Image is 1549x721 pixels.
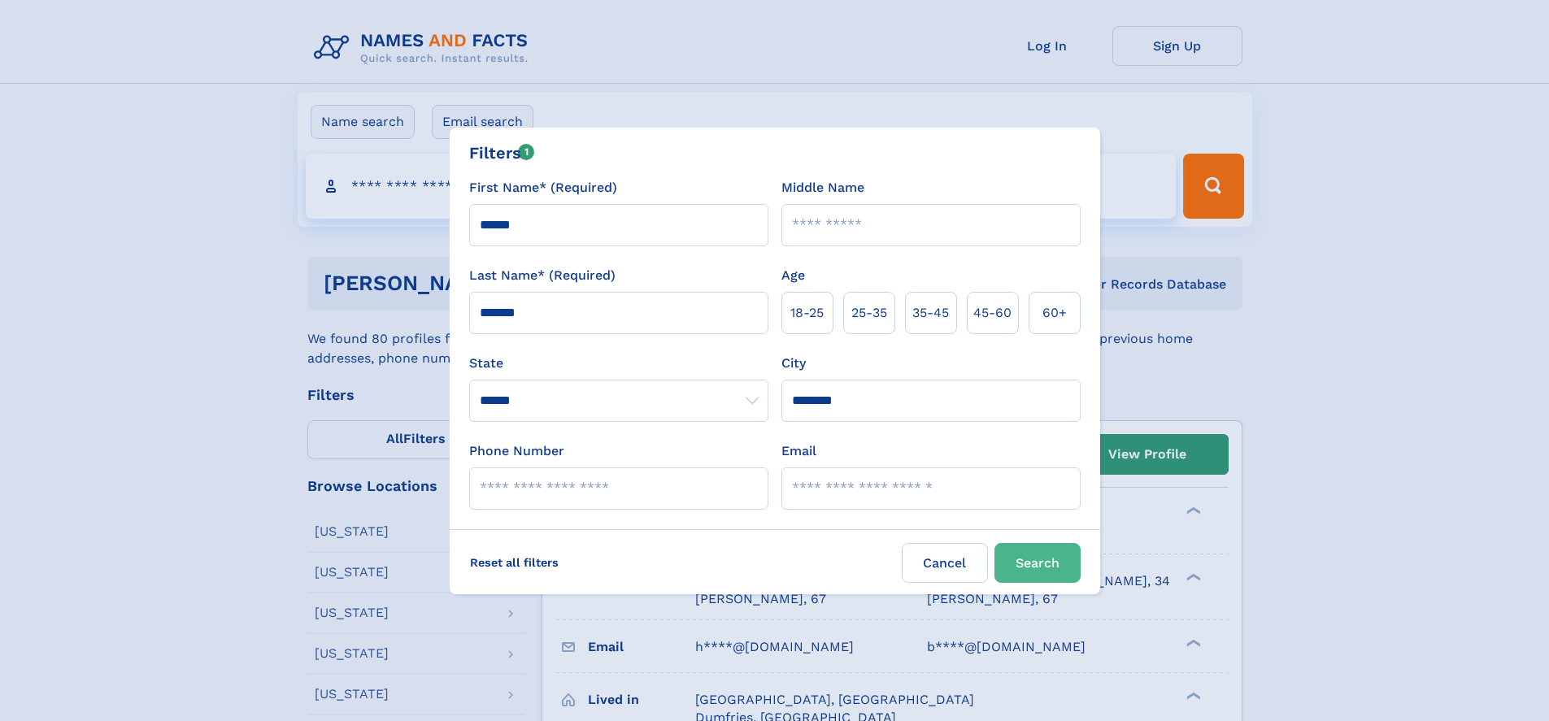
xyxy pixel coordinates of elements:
span: 45‑60 [973,303,1012,323]
label: Cancel [902,543,988,583]
label: Middle Name [781,178,864,198]
span: 18‑25 [790,303,824,323]
label: City [781,354,806,373]
span: 60+ [1042,303,1067,323]
label: Age [781,266,805,285]
label: Reset all filters [459,543,569,582]
label: Last Name* (Required) [469,266,616,285]
label: Phone Number [469,441,564,461]
span: 25‑35 [851,303,887,323]
label: First Name* (Required) [469,178,617,198]
span: 35‑45 [912,303,949,323]
label: State [469,354,768,373]
label: Email [781,441,816,461]
button: Search [994,543,1081,583]
div: Filters [469,141,535,165]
